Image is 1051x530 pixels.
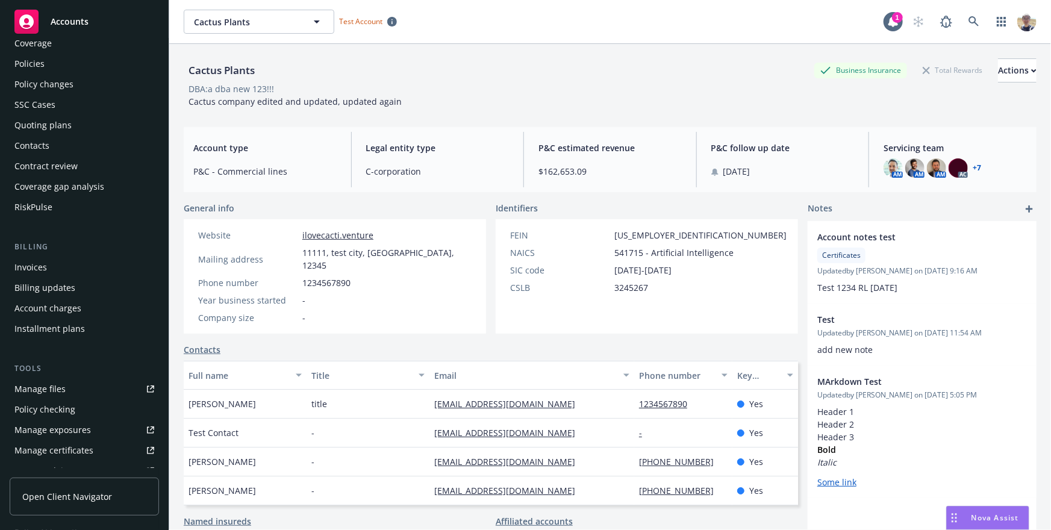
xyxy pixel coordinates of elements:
a: Installment plans [10,319,159,338]
a: Account charges [10,299,159,318]
div: Year business started [198,294,298,307]
div: Email [434,369,616,382]
a: Report a Bug [934,10,958,34]
div: Installment plans [14,319,85,338]
button: Phone number [634,361,732,390]
div: Actions [998,59,1037,82]
a: Policy changes [10,75,159,94]
span: Yes [749,484,763,497]
a: Switch app [990,10,1014,34]
div: FEIN [510,229,610,242]
div: Billing [10,241,159,253]
a: ilovecacti.venture [302,229,373,241]
a: 1234567890 [639,398,697,410]
div: Mailing address [198,253,298,266]
span: Yes [749,455,763,468]
div: Account notes testCertificatesUpdatedby [PERSON_NAME] on [DATE] 9:16 AMTest 1234 RL [DATE] [808,221,1037,304]
span: Open Client Navigator [22,490,112,503]
button: Key contact [732,361,798,390]
span: Identifiers [496,202,538,214]
div: Coverage gap analysis [14,177,104,196]
a: Contacts [10,136,159,155]
div: Drag to move [947,507,962,529]
a: Affiliated accounts [496,515,573,528]
span: P&C follow up date [711,142,855,154]
span: Test Account [339,16,382,26]
span: General info [184,202,234,214]
a: Start snowing [906,10,931,34]
a: RiskPulse [10,198,159,217]
a: Contacts [184,343,220,356]
div: Phone number [639,369,714,382]
span: Yes [749,397,763,410]
div: Manage files [14,379,66,399]
a: Search [962,10,986,34]
a: SSC Cases [10,95,159,114]
span: [PERSON_NAME] [189,484,256,497]
span: Legal entity type [366,142,510,154]
div: Total Rewards [917,63,988,78]
span: - [311,455,314,468]
span: Cactus company edited and updated, updated again [189,96,402,107]
div: DBA: a dba new 123!!! [189,83,274,95]
div: SIC code [510,264,610,276]
div: SSC Cases [14,95,55,114]
div: Manage certificates [14,441,93,460]
a: Coverage gap analysis [10,177,159,196]
span: Account type [193,142,337,154]
div: Manage exposures [14,420,91,440]
span: Test 1234 RL [DATE] [817,282,897,293]
h1: Header 1 [817,405,1027,418]
a: Manage files [10,379,159,399]
button: Title [307,361,429,390]
span: - [311,426,314,439]
span: - [302,311,305,324]
span: Account notes test [817,231,996,243]
button: Actions [998,58,1037,83]
span: C-corporation [366,165,510,178]
a: - [639,427,652,438]
span: [PERSON_NAME] [189,455,256,468]
span: $162,653.09 [538,165,682,178]
h3: Header 3 [817,431,1027,443]
div: Full name [189,369,288,382]
div: Tools [10,363,159,375]
span: [US_EMPLOYER_IDENTIFICATION_NUMBER] [614,229,787,242]
img: photo [905,158,925,178]
a: Coverage [10,34,159,53]
strong: Bold [817,444,836,455]
img: photo [949,158,968,178]
a: [PHONE_NUMBER] [639,485,723,496]
div: Account charges [14,299,81,318]
div: Policy changes [14,75,73,94]
span: Test [817,313,996,326]
span: [PERSON_NAME] [189,397,256,410]
span: - [311,484,314,497]
span: Servicing team [884,142,1027,154]
em: Italic [817,457,837,468]
a: [EMAIL_ADDRESS][DOMAIN_NAME] [434,485,585,496]
span: Yes [749,426,763,439]
span: 541715 - Artificial Intelligence [614,246,734,259]
div: Website [198,229,298,242]
span: Test Account [334,15,402,28]
div: Title [311,369,411,382]
div: RiskPulse [14,198,52,217]
div: Contacts [14,136,49,155]
a: [EMAIL_ADDRESS][DOMAIN_NAME] [434,456,585,467]
h2: Header 2 [817,418,1027,431]
a: Manage certificates [10,441,159,460]
span: [DATE] [723,165,750,178]
div: CSLB [510,281,610,294]
span: Updated by [PERSON_NAME] on [DATE] 5:05 PM [817,390,1027,401]
div: Cactus Plants [184,63,260,78]
div: NAICS [510,246,610,259]
span: title [311,397,327,410]
a: Invoices [10,258,159,277]
button: Nova Assist [946,506,1029,530]
a: Accounts [10,5,159,39]
a: Policy checking [10,400,159,419]
div: Manage claims [14,461,75,481]
a: Contract review [10,157,159,176]
span: - [302,294,305,307]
